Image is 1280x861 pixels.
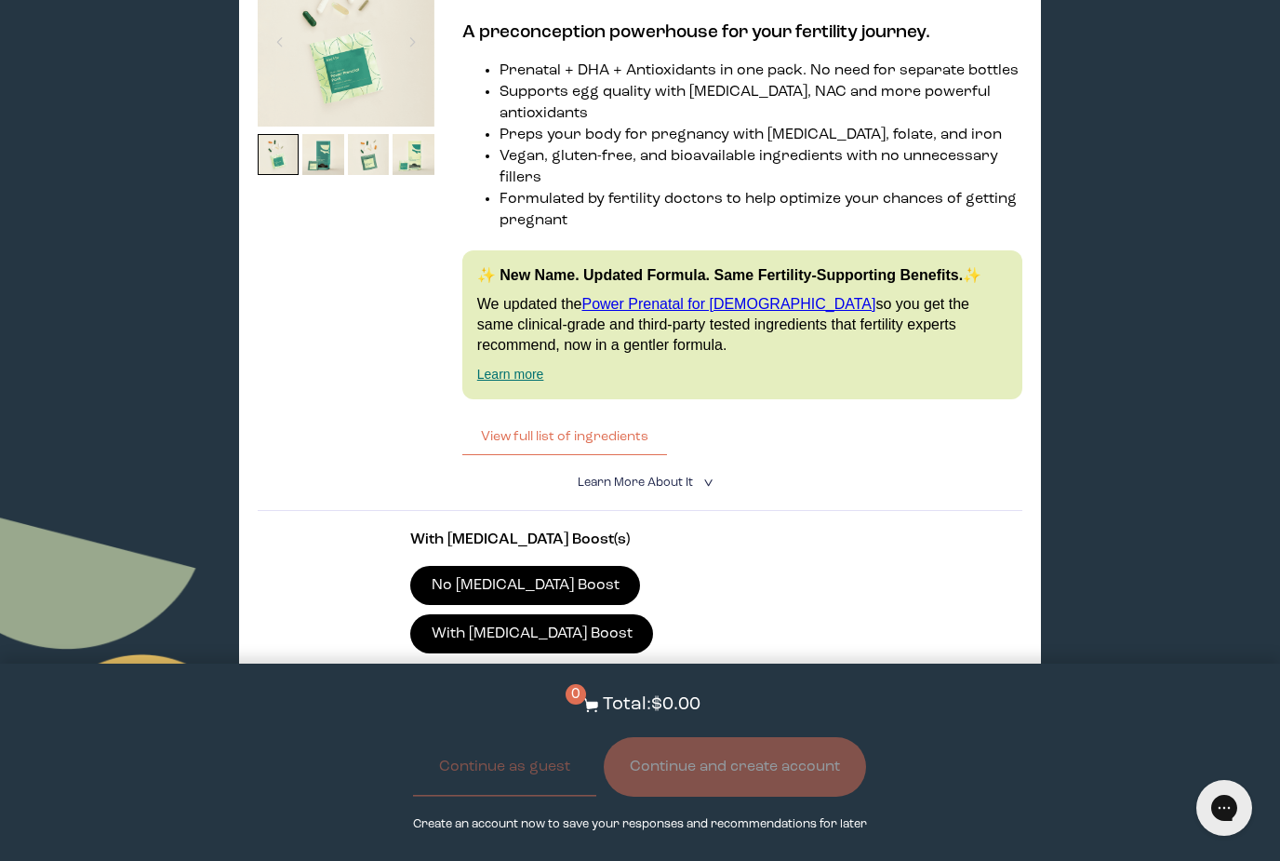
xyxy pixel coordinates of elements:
[348,134,390,176] img: thumbnail image
[1187,774,1261,842] iframe: Gorgias live chat messenger
[603,692,700,719] p: Total: $0.00
[604,737,866,797] button: Continue and create account
[477,267,981,283] strong: ✨ New Name. Updated Formula. Same Fertility-Supporting Benefits.✨
[500,146,1022,189] li: Vegan, gluten-free, and bioavailable ingredients with no unnecessary fillers
[393,134,434,176] img: thumbnail image
[698,478,715,488] i: <
[477,294,1007,357] p: We updated the so you get the same clinical-grade and third-party tested ingredients that fertili...
[413,737,596,797] button: Continue as guest
[462,23,930,42] strong: A preconception powerhouse for your fertility journey.
[566,684,586,705] span: 0
[413,815,867,833] p: Create an account now to save your responses and recommendations for later
[302,134,344,176] img: thumbnail image
[462,418,667,455] button: View full list of ingredients
[477,367,544,382] a: Learn more
[410,530,869,551] p: With [MEDICAL_DATA] Boost(s)
[500,82,1022,125] li: Supports egg quality with [MEDICAL_DATA], NAC and more powerful antioxidants
[578,474,702,491] summary: Learn More About it <
[258,134,300,176] img: thumbnail image
[581,296,875,312] a: Power Prenatal for [DEMOGRAPHIC_DATA]
[500,125,1022,146] li: Preps your body for pregnancy with [MEDICAL_DATA], folate, and iron
[578,477,693,489] span: Learn More About it
[500,189,1022,232] li: Formulated by fertility doctors to help optimize your chances of getting pregnant
[500,61,1022,82] li: Prenatal + DHA + Antioxidants in one pack. No need for separate bottles
[410,566,640,605] label: No [MEDICAL_DATA] Boost
[410,614,653,653] label: With [MEDICAL_DATA] Boost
